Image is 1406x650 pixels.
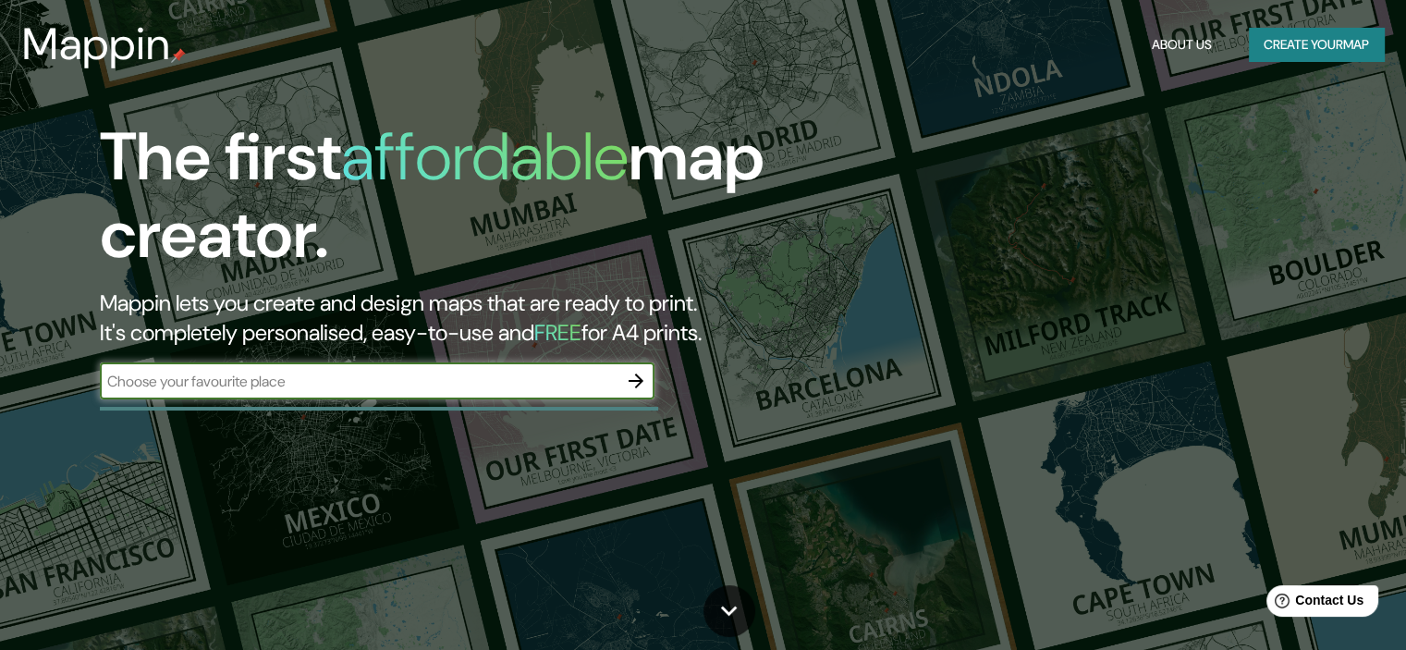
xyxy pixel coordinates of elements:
h1: affordable [341,114,629,200]
iframe: Help widget launcher [1241,578,1386,630]
input: Choose your favourite place [100,371,617,392]
button: Create yourmap [1249,28,1384,62]
h2: Mappin lets you create and design maps that are ready to print. It's completely personalised, eas... [100,288,803,348]
button: About Us [1144,28,1219,62]
h5: FREE [534,318,581,347]
h1: The first map creator. [100,118,803,288]
h3: Mappin [22,18,171,70]
img: mappin-pin [171,48,186,63]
